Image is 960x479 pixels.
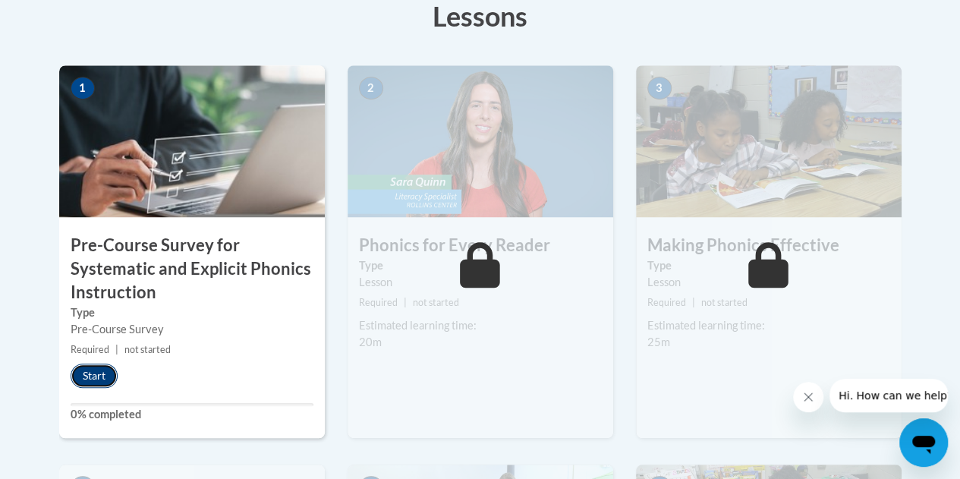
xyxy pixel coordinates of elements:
[636,65,902,217] img: Course Image
[647,77,672,99] span: 3
[9,11,123,23] span: Hi. How can we help?
[701,297,748,308] span: not started
[71,344,109,355] span: Required
[359,274,602,291] div: Lesson
[404,297,407,308] span: |
[124,344,171,355] span: not started
[71,304,313,321] label: Type
[647,336,670,348] span: 25m
[59,65,325,217] img: Course Image
[59,234,325,304] h3: Pre-Course Survey for Systematic and Explicit Phonics Instruction
[71,77,95,99] span: 1
[71,364,118,388] button: Start
[359,317,602,334] div: Estimated learning time:
[359,297,398,308] span: Required
[359,77,383,99] span: 2
[899,418,948,467] iframe: Button to launch messaging window
[647,317,890,334] div: Estimated learning time:
[115,344,118,355] span: |
[359,257,602,274] label: Type
[636,234,902,257] h3: Making Phonics Effective
[692,297,695,308] span: |
[71,406,313,423] label: 0% completed
[647,274,890,291] div: Lesson
[829,379,948,412] iframe: Message from company
[71,321,313,338] div: Pre-Course Survey
[359,336,382,348] span: 20m
[413,297,459,308] span: not started
[793,382,823,412] iframe: Close message
[647,257,890,274] label: Type
[348,234,613,257] h3: Phonics for Every Reader
[647,297,686,308] span: Required
[348,65,613,217] img: Course Image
